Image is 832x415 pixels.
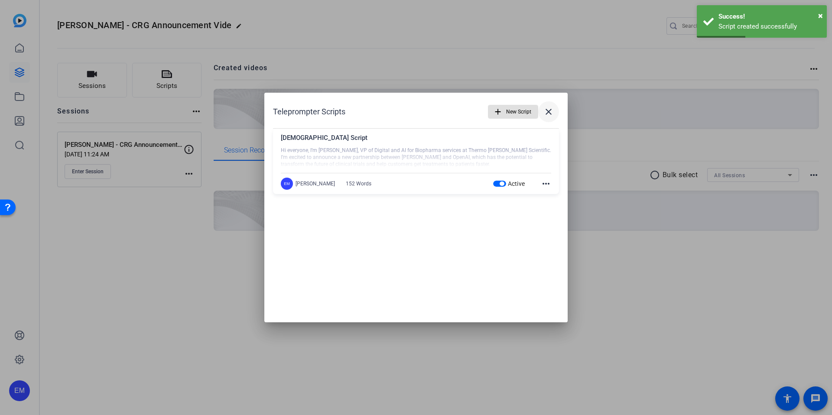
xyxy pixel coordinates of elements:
[493,107,503,117] mat-icon: add
[818,10,823,21] span: ×
[281,178,293,190] div: EM
[296,180,335,187] div: [PERSON_NAME]
[718,22,820,32] div: Script created successfully
[506,104,531,120] span: New Script
[718,12,820,22] div: Success!
[281,133,551,147] div: [DEMOGRAPHIC_DATA] Script
[273,107,345,117] h1: Teleprompter Scripts
[488,105,538,119] button: New Script
[508,180,525,187] span: Active
[346,180,371,187] div: 152 Words
[543,107,554,117] mat-icon: close
[541,178,551,189] mat-icon: more_horiz
[818,9,823,22] button: Close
